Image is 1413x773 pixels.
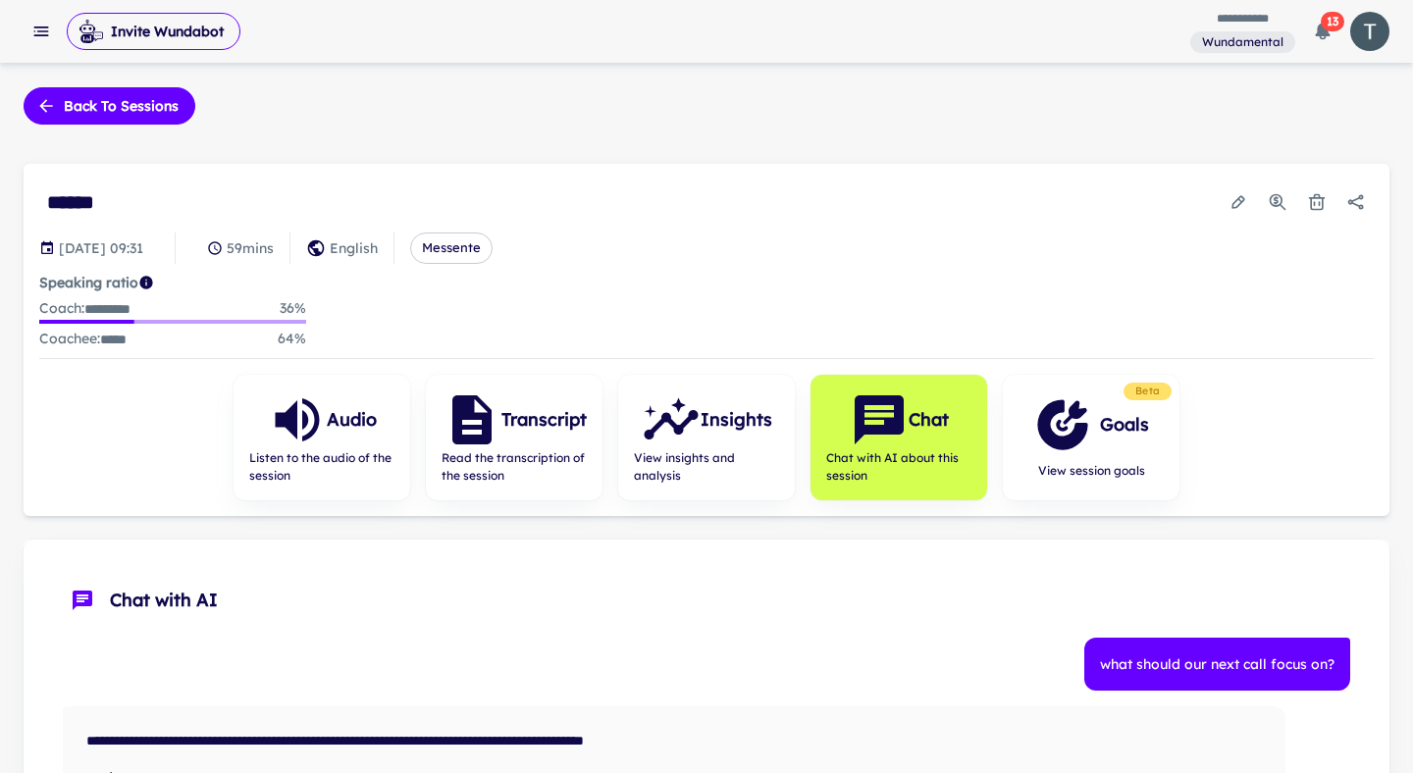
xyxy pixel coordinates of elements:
button: GoalsView session goals [1003,375,1179,500]
button: Usage Statistics [1260,184,1295,220]
span: 13 [1321,12,1344,31]
span: Chat with AI about this session [826,449,971,485]
h6: Audio [327,406,377,434]
span: Messente [411,238,492,258]
h6: Goals [1100,411,1149,438]
p: 64 % [278,328,306,350]
span: Invite Wundabot to record a meeting [67,12,240,51]
img: photoURL [1350,12,1389,51]
span: View insights and analysis [634,449,779,485]
span: Listen to the audio of the session [249,449,394,485]
button: Delete session [1299,184,1334,220]
strong: Speaking ratio [39,274,138,291]
h6: Transcript [501,406,587,434]
h6: Chat [909,406,949,434]
button: 13 [1303,12,1342,51]
span: View session goals [1033,462,1149,480]
button: Share session [1338,184,1374,220]
button: Invite Wundabot [67,13,240,50]
button: ChatChat with AI about this session [811,375,987,500]
p: what should our next call focus on? [1100,653,1334,675]
button: TranscriptRead the transcription of the session [426,375,602,500]
p: 59 mins [227,237,274,259]
p: Session date [59,237,143,259]
p: Coachee : [39,328,127,350]
button: Edit session [1221,184,1256,220]
span: Wundamental [1194,33,1291,51]
span: Chat with AI [110,587,1342,614]
button: Back to sessions [24,87,195,125]
p: English [330,237,378,259]
span: You are a member of this workspace. Contact your workspace owner for assistance. [1190,29,1295,54]
h6: Insights [701,406,772,434]
p: Coach : [39,297,131,320]
span: Read the transcription of the session [442,449,587,485]
svg: Coach/coachee ideal ratio of speaking is roughly 20:80. Mentor/mentee ideal ratio of speaking is ... [138,275,154,290]
button: InsightsView insights and analysis [618,375,795,500]
span: Beta [1127,384,1168,399]
button: AudioListen to the audio of the session [234,375,410,500]
p: 36 % [280,297,306,320]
